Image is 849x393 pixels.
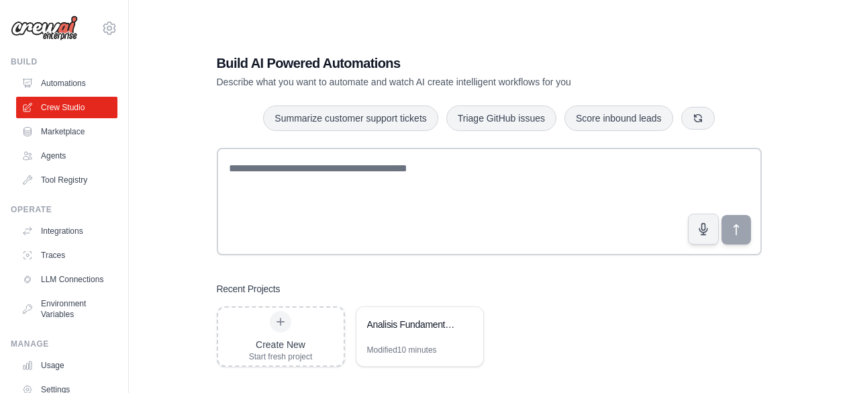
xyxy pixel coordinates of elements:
[16,269,117,290] a: LLM Connections
[446,105,556,131] button: Triage GitHub issues
[249,351,313,362] div: Start fresh project
[367,318,459,331] div: Analisis Fundamental y Valoracion de Acciones
[11,339,117,349] div: Manage
[16,355,117,376] a: Usage
[16,293,117,325] a: Environment Variables
[16,145,117,167] a: Agents
[16,73,117,94] a: Automations
[564,105,673,131] button: Score inbound leads
[217,54,668,73] h1: Build AI Powered Automations
[11,15,78,41] img: Logo
[16,97,117,118] a: Crew Studio
[263,105,438,131] button: Summarize customer support tickets
[11,56,117,67] div: Build
[688,214,719,245] button: Click to speak your automation idea
[217,282,281,296] h3: Recent Projects
[16,220,117,242] a: Integrations
[16,121,117,142] a: Marketplace
[16,169,117,191] a: Tool Registry
[16,245,117,266] a: Traces
[681,107,715,130] button: Get new suggestions
[249,338,313,351] div: Create New
[11,204,117,215] div: Operate
[217,75,668,89] p: Describe what you want to automate and watch AI create intelligent workflows for you
[367,345,437,355] div: Modified 10 minutes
